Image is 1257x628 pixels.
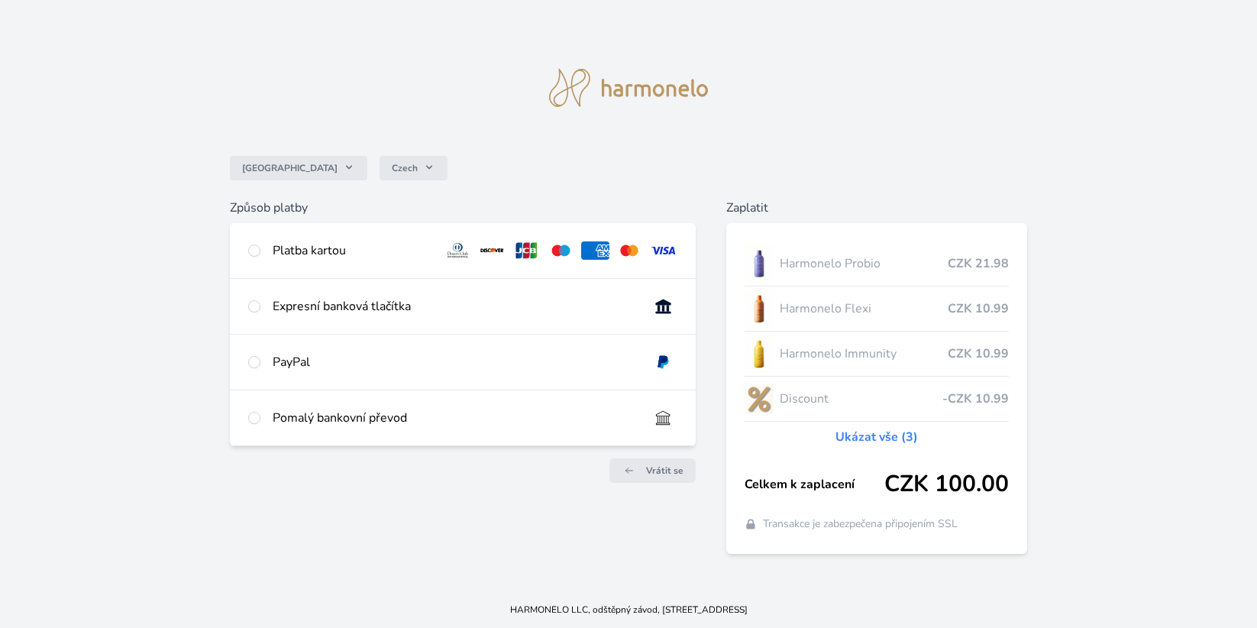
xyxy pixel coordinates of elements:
span: Czech [392,162,418,174]
span: Transakce je zabezpečena připojením SSL [763,516,958,532]
button: [GEOGRAPHIC_DATA] [230,156,367,180]
img: CLEAN_PROBIO_se_stinem_x-lo.jpg [745,244,774,283]
div: Expresní banková tlačítka [273,297,637,316]
span: -CZK 10.99 [942,390,1009,408]
img: maestro.svg [547,241,575,260]
img: CLEAN_FLEXI_se_stinem_x-hi_(1)-lo.jpg [745,290,774,328]
img: IMMUNITY_se_stinem_x-lo.jpg [745,335,774,373]
a: Ukázat vše (3) [835,428,918,446]
div: PayPal [273,353,637,371]
span: Discount [780,390,942,408]
h6: Zaplatit [726,199,1027,217]
span: Harmonelo Immunity [780,345,948,363]
h6: Způsob platby [230,199,696,217]
img: bankTransfer_IBAN.svg [649,409,677,427]
img: visa.svg [649,241,677,260]
span: CZK 100.00 [884,471,1009,498]
span: Celkem k zaplacení [745,475,884,494]
div: Pomalý bankovní převod [273,409,637,427]
img: onlineBanking_CZ.svg [649,297,677,316]
span: CZK 10.99 [948,299,1009,318]
span: CZK 21.98 [948,254,1009,273]
img: amex.svg [581,241,609,260]
img: discover.svg [478,241,506,260]
img: jcb.svg [512,241,541,260]
img: paypal.svg [649,353,677,371]
div: Platba kartou [273,241,431,260]
button: Czech [380,156,448,180]
a: Vrátit se [609,458,696,483]
img: logo.svg [549,69,708,107]
span: [GEOGRAPHIC_DATA] [242,162,338,174]
span: Vrátit se [646,465,683,477]
span: CZK 10.99 [948,345,1009,363]
img: mc.svg [616,241,644,260]
span: Harmonelo Probio [780,254,948,273]
img: diners.svg [444,241,472,260]
img: discount-lo.png [745,380,774,418]
span: Harmonelo Flexi [780,299,948,318]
